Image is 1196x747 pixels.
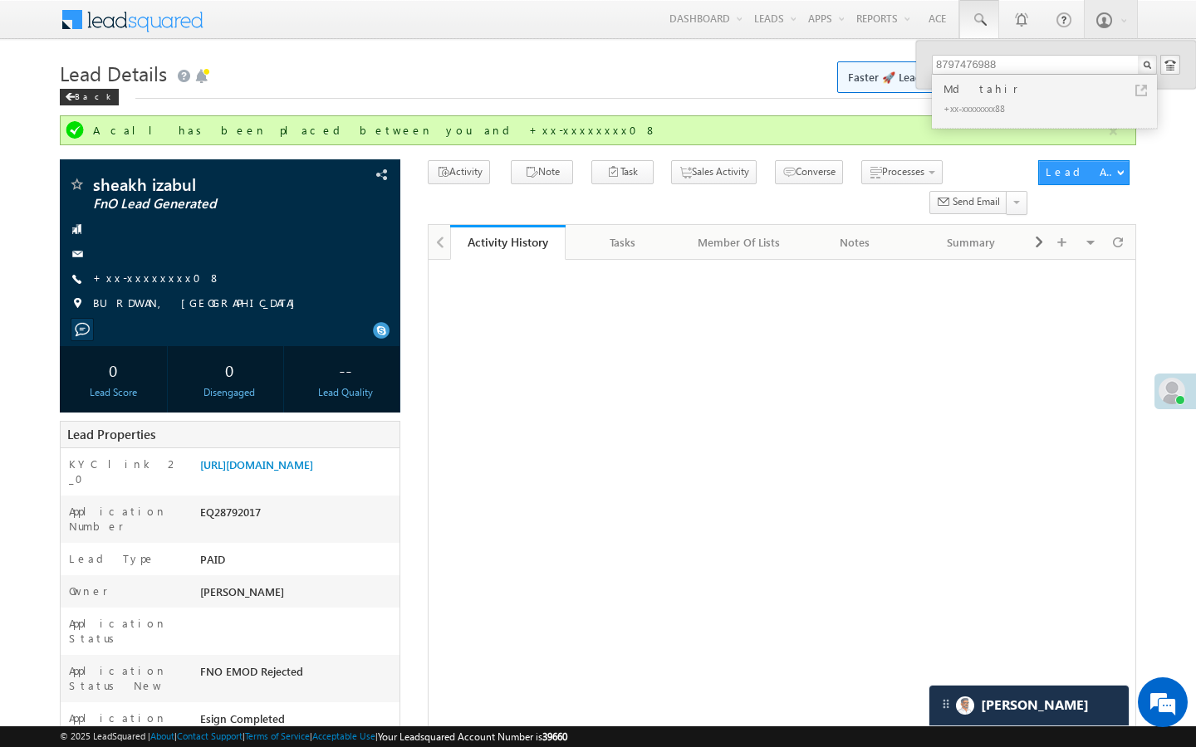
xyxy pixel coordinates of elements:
[428,160,490,184] button: Activity
[848,69,1125,85] span: Faster 🚀 Lead Details with a new look ✨
[297,354,395,385] div: --
[93,295,303,312] span: BURDWAN, [GEOGRAPHIC_DATA]
[67,426,155,442] span: Lead Properties
[93,176,303,193] span: sheakh izabul
[927,232,1015,252] div: Summary
[671,160,757,184] button: Sales Activity
[69,504,184,534] label: Application Number
[93,123,1106,138] div: A call has been placed between you and +xx-xxxxxxxx08
[69,616,184,646] label: Application Status
[196,551,399,574] div: PAID
[981,697,1089,713] span: Carter
[196,710,399,734] div: Esign Completed
[60,89,119,105] div: Back
[932,55,1157,75] input: Search Leads
[60,88,127,102] a: Back
[940,80,1163,98] div: Md tahir
[579,232,667,252] div: Tasks
[695,232,783,252] div: Member Of Lists
[180,354,279,385] div: 0
[378,730,567,743] span: Your Leadsquared Account Number is
[542,730,567,743] span: 39660
[940,98,1163,118] div: +xx-xxxxxxxx88
[196,504,399,527] div: EQ28792017
[297,385,395,400] div: Lead Quality
[69,663,184,693] label: Application Status New
[180,385,279,400] div: Disengaged
[591,160,654,184] button: Task
[93,196,303,212] span: FnO Lead Generated
[956,696,974,715] img: Carter
[245,730,310,741] a: Terms of Service
[811,232,899,252] div: Notes
[953,194,1000,209] span: Send Email
[196,663,399,686] div: FNO EMOD Rejected
[463,234,554,250] div: Activity History
[93,271,221,285] a: +xx-xxxxxxxx08
[450,225,566,260] a: Activity History
[150,730,174,741] a: About
[682,225,798,260] a: Member Of Lists
[1046,164,1116,179] div: Lead Actions
[929,685,1130,726] div: carter-dragCarter[PERSON_NAME]
[69,456,184,486] label: KYC link 2_0
[797,225,914,260] a: Notes
[861,160,943,184] button: Processes
[1038,160,1130,185] button: Lead Actions
[929,191,1007,215] button: Send Email
[511,160,573,184] button: Note
[914,225,1030,260] a: Summary
[69,551,155,566] label: Lead Type
[200,457,313,471] a: [URL][DOMAIN_NAME]
[775,160,843,184] button: Converse
[312,730,375,741] a: Acceptable Use
[64,354,163,385] div: 0
[69,583,108,598] label: Owner
[60,729,567,745] span: © 2025 LeadSquared | | | | |
[882,165,924,178] span: Processes
[566,225,682,260] a: Tasks
[177,730,243,741] a: Contact Support
[60,60,167,86] span: Lead Details
[939,697,953,710] img: carter-drag
[64,385,163,400] div: Lead Score
[200,584,284,598] span: [PERSON_NAME]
